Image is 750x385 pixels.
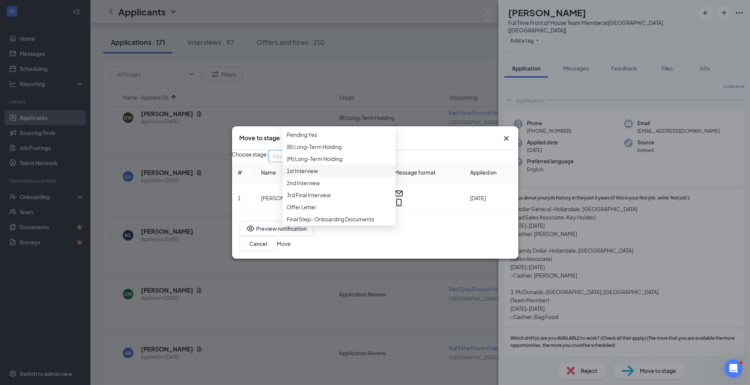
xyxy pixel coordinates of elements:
span: Reviewed- Save for Later (next stage) [273,150,365,162]
span: 1 [238,195,241,201]
svg: MobileSms [394,198,403,207]
th: Applied on [464,162,518,183]
th: Message format [388,162,464,183]
th: # [232,162,255,183]
svg: Email [394,189,403,198]
button: Cancel [240,236,277,251]
span: (B) Long-Term Holding [287,143,342,151]
span: Offer Letter [287,203,317,211]
td: [PERSON_NAME] [255,183,333,213]
span: Pending Yes [287,130,318,139]
h3: Move to stage [240,134,280,142]
svg: Eye [246,224,255,233]
span: Choose stage: [232,150,269,162]
button: Close [502,134,511,143]
button: Move [277,239,291,248]
span: (M) Long-Term Holding [287,155,343,163]
span: 3rd Final Interview [287,191,331,199]
td: [DATE] [464,183,518,213]
button: EyePreview notification [240,221,313,236]
span: 1st Interview [287,167,318,175]
th: Name [255,162,333,183]
span: Final Step- Onboarding Documents [287,215,374,223]
svg: Cross [502,134,511,143]
span: 2nd Interview [287,179,320,187]
iframe: Intercom live chat [724,359,742,377]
